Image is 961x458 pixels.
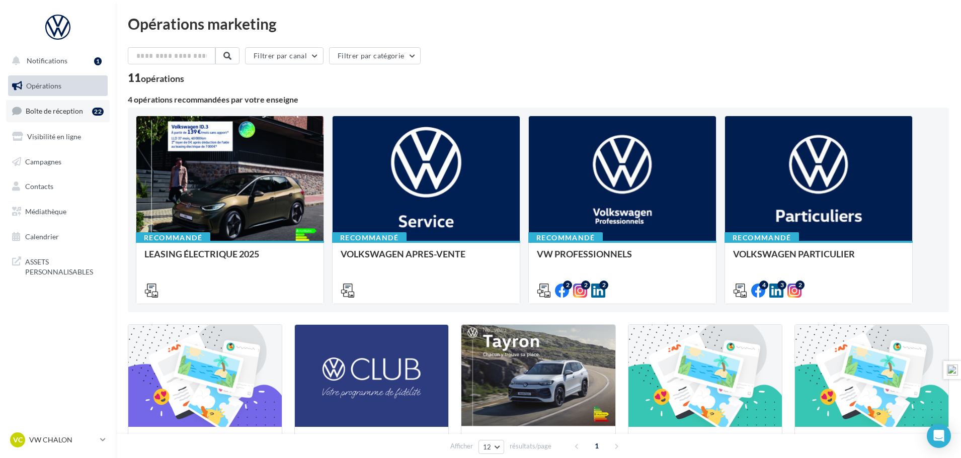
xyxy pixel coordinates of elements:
[29,435,96,445] p: VW CHALON
[6,151,110,172] a: Campagnes
[329,47,421,64] button: Filtrer par catégorie
[6,226,110,247] a: Calendrier
[26,81,61,90] span: Opérations
[483,443,492,451] span: 12
[25,232,59,241] span: Calendrier
[6,251,110,281] a: ASSETS PERSONNALISABLES
[759,281,768,290] div: 4
[25,157,61,165] span: Campagnes
[245,47,324,64] button: Filtrer par canal
[128,96,949,104] div: 4 opérations recommandées par votre enseigne
[6,201,110,222] a: Médiathèque
[537,249,708,269] div: VW PROFESSIONNELS
[450,441,473,451] span: Afficher
[563,281,572,290] div: 2
[94,57,102,65] div: 1
[777,281,786,290] div: 3
[733,249,904,269] div: VOLKSWAGEN PARTICULIER
[332,232,407,243] div: Recommandé
[13,435,23,445] span: VC
[341,249,512,269] div: VOLKSWAGEN APRES-VENTE
[25,207,66,216] span: Médiathèque
[136,232,210,243] div: Recommandé
[25,255,104,277] span: ASSETS PERSONNALISABLES
[128,16,949,31] div: Opérations marketing
[478,440,504,454] button: 12
[510,441,551,451] span: résultats/page
[6,75,110,97] a: Opérations
[128,72,184,83] div: 11
[6,126,110,147] a: Visibilité en ligne
[27,132,81,141] span: Visibilité en ligne
[599,281,608,290] div: 2
[795,281,805,290] div: 2
[27,56,67,65] span: Notifications
[528,232,603,243] div: Recommandé
[6,100,110,122] a: Boîte de réception22
[6,176,110,197] a: Contacts
[141,74,184,83] div: opérations
[581,281,590,290] div: 2
[8,430,108,449] a: VC VW CHALON
[725,232,799,243] div: Recommandé
[26,107,83,115] span: Boîte de réception
[92,108,104,116] div: 22
[6,50,106,71] button: Notifications 1
[927,424,951,448] div: Open Intercom Messenger
[25,182,53,191] span: Contacts
[144,249,315,269] div: LEASING ÉLECTRIQUE 2025
[589,438,605,454] span: 1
